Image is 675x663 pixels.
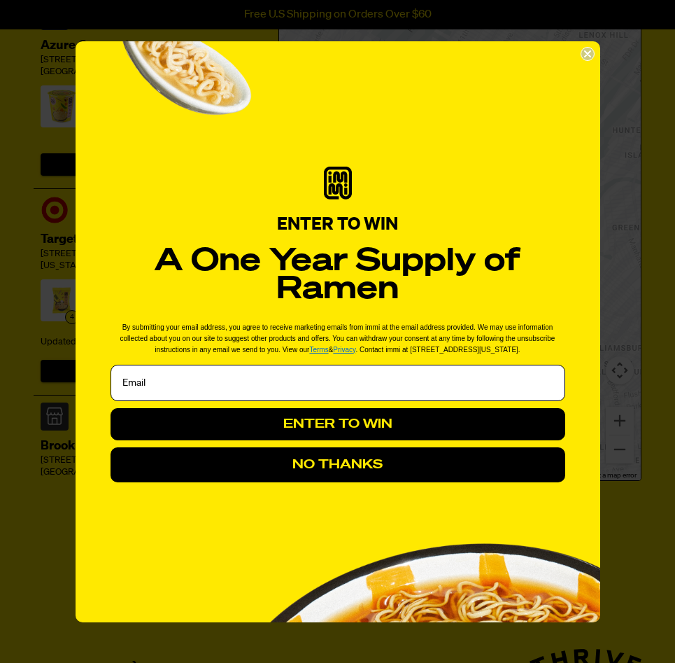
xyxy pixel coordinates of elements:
[333,346,355,354] a: Privacy
[581,47,595,61] button: Close dialog
[111,365,565,401] input: Email
[309,346,328,354] a: Terms
[111,408,565,440] button: ENTER TO WIN
[277,216,398,234] span: ENTER TO WIN
[120,323,555,354] span: By submitting your email address, you agree to receive marketing emails from immi at the email ad...
[111,447,565,482] button: NO THANKS
[155,246,520,305] strong: A One Year Supply of Ramen
[324,167,352,199] img: immi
